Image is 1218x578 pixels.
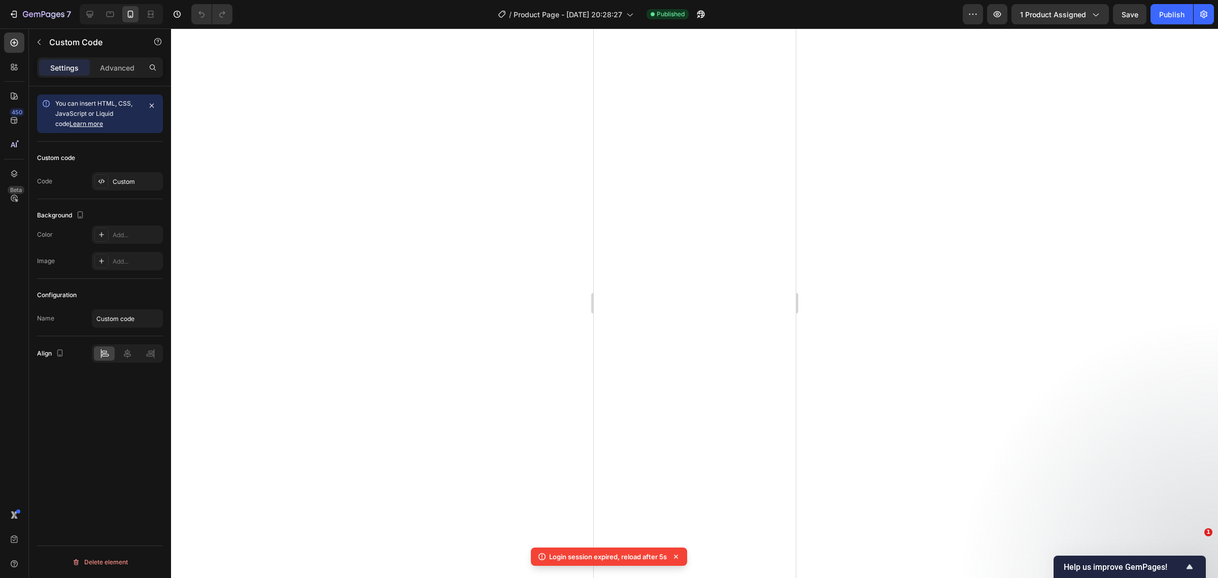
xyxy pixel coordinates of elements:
[1064,561,1196,573] button: Show survey - Help us improve GemPages!
[37,177,52,186] div: Code
[4,4,76,24] button: 7
[37,230,53,239] div: Color
[1159,9,1185,20] div: Publish
[37,347,66,361] div: Align
[1020,9,1086,20] span: 1 product assigned
[37,153,75,163] div: Custom code
[37,554,163,570] button: Delete element
[37,256,55,266] div: Image
[37,314,54,323] div: Name
[49,36,136,48] p: Custom Code
[50,62,79,73] p: Settings
[1122,10,1138,19] span: Save
[113,257,160,266] div: Add...
[113,231,160,240] div: Add...
[1204,528,1212,536] span: 1
[657,10,685,19] span: Published
[37,209,86,222] div: Background
[1151,4,1193,24] button: Publish
[10,108,24,116] div: 450
[509,9,512,20] span: /
[191,4,232,24] div: Undo/Redo
[1064,562,1183,572] span: Help us improve GemPages!
[514,9,622,20] span: Product Page - [DATE] 20:28:27
[1183,543,1208,568] iframe: Intercom live chat
[100,62,134,73] p: Advanced
[72,556,128,568] div: Delete element
[55,100,132,127] span: You can insert HTML, CSS, JavaScript or Liquid code
[66,8,71,20] p: 7
[37,291,77,300] div: Configuration
[1113,4,1146,24] button: Save
[549,552,667,562] p: Login session expired, reload after 5s
[1011,4,1109,24] button: 1 product assigned
[70,120,103,127] a: Learn more
[113,177,160,186] div: Custom
[8,186,24,194] div: Beta
[594,28,796,578] iframe: Design area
